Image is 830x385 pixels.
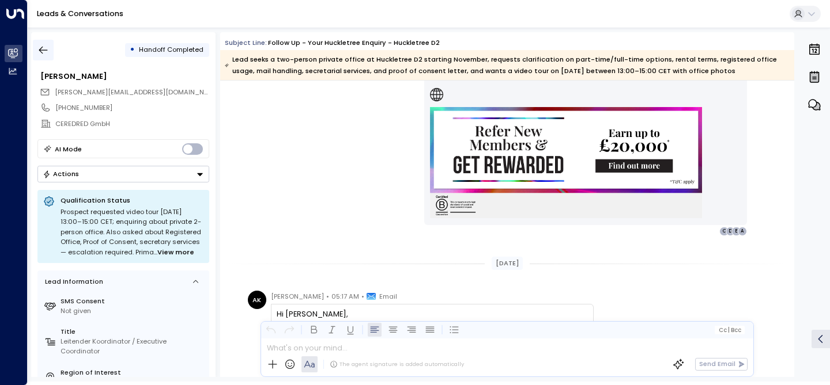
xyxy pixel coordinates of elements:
[277,308,587,319] div: Hi [PERSON_NAME],
[331,291,359,302] span: 05:17 AM
[37,9,123,18] a: Leads & Conversations
[277,319,587,330] div: Thank you so much for your reply, and I’m sorry for getting back to you a bit late.
[492,257,523,270] div: [DATE]
[37,166,209,182] button: Actions
[61,368,205,378] label: Region of Interest
[55,87,209,97] span: a.kozoriz@ceredred.de
[55,103,209,113] div: [PHONE_NUMBER]
[37,166,209,182] div: Button group with a nested menu
[330,360,464,368] div: The agent signature is added automatically
[715,326,745,334] button: Cc|Bcc
[728,327,730,333] span: |
[61,327,205,337] label: Title
[430,107,702,218] img: https://www.huckletree.com/refer-someone
[40,71,209,82] div: [PERSON_NAME]
[726,227,735,236] div: D
[61,196,203,205] p: Qualification Status
[55,87,220,97] span: [PERSON_NAME][EMAIL_ADDRESS][DOMAIN_NAME]
[225,38,267,47] span: Subject Line:
[55,143,82,155] div: AI Mode
[719,327,741,333] span: Cc Bcc
[61,296,205,306] label: SMS Consent
[271,291,324,302] span: [PERSON_NAME]
[130,41,135,58] div: •
[139,45,203,54] span: Handoff Completed
[361,291,364,302] span: •
[268,38,440,48] div: Follow up - Your Huckletree Enquiry - Huckletree D2
[738,227,747,236] div: A
[719,227,729,236] div: C
[326,291,329,302] span: •
[157,247,194,258] span: View more
[61,306,205,316] div: Not given
[225,54,788,77] div: Lead seeks a two-person private office at Huckletree D2 starting November, requests clarification...
[731,227,741,236] div: E
[282,323,296,337] button: Redo
[61,207,203,258] div: Prospect requested video tour [DATE] 13:00–15:00 CET; enquiring about private 2-person office. Al...
[264,323,278,337] button: Undo
[43,170,79,178] div: Actions
[248,291,266,309] div: AK
[41,277,103,287] div: Lead Information
[61,337,205,356] div: Leitender Koordinator / Executive Coordinator
[379,291,397,302] span: Email
[55,119,209,129] div: CEREDRED GmbH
